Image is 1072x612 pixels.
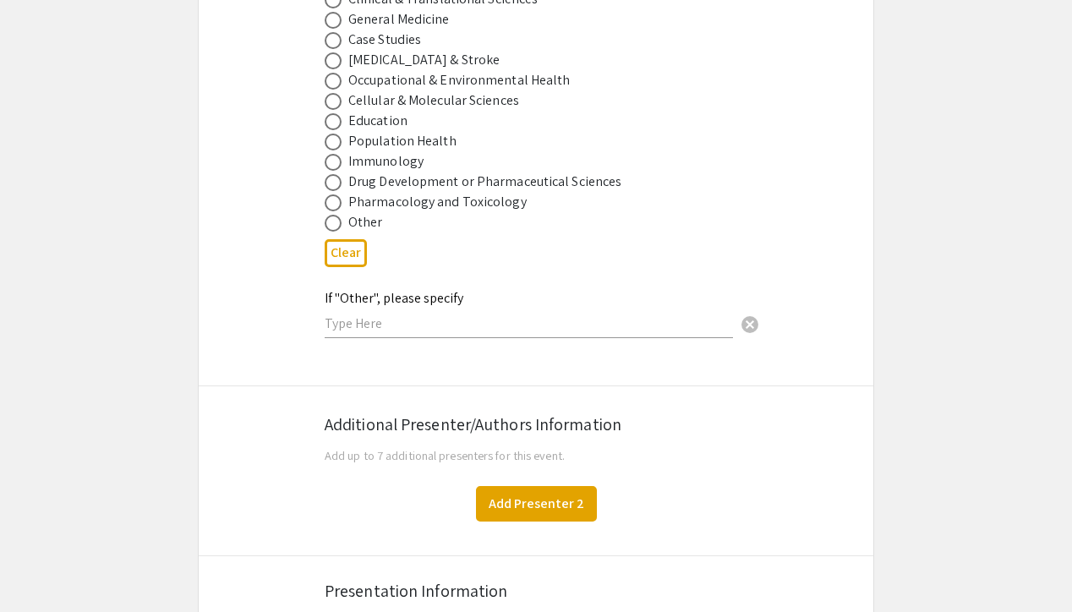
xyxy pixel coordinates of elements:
[348,172,621,192] div: Drug Development or Pharmaceutical Sciences
[13,536,72,599] iframe: Chat
[325,289,463,307] mat-label: If "Other", please specify
[348,50,500,70] div: [MEDICAL_DATA] & Stroke
[325,412,747,437] div: Additional Presenter/Authors Information
[348,111,407,131] div: Education
[348,151,424,172] div: Immunology
[325,447,565,463] span: Add up to 7 additional presenters for this event.
[348,131,457,151] div: Population Health
[325,314,733,332] input: Type Here
[348,70,571,90] div: Occupational & Environmental Health
[476,486,597,522] button: Add Presenter 2
[348,9,450,30] div: General Medicine
[348,192,527,212] div: Pharmacology and Toxicology
[325,239,367,267] button: Clear
[348,212,383,232] div: Other
[325,578,747,604] div: Presentation Information
[348,30,421,50] div: Case Studies
[733,306,767,340] button: Clear
[348,90,519,111] div: Cellular & Molecular Sciences
[740,314,760,335] span: cancel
